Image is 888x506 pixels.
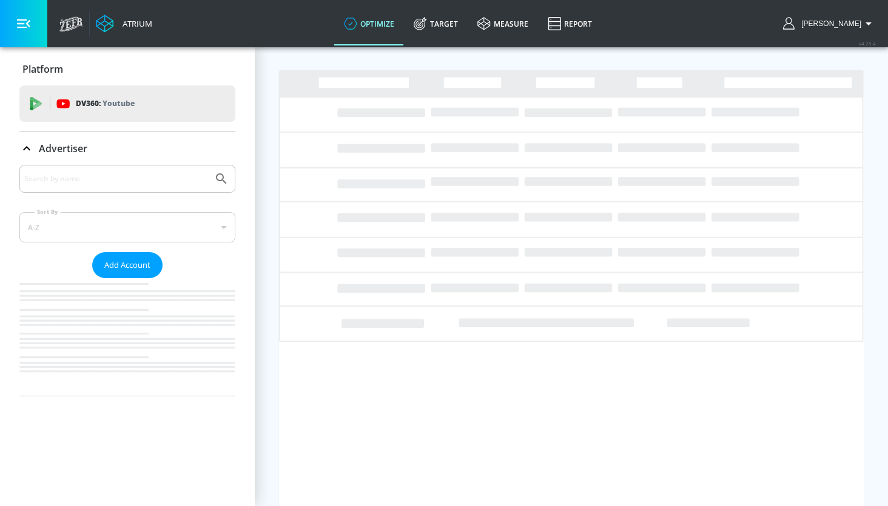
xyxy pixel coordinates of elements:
[22,62,63,76] p: Platform
[19,165,235,396] div: Advertiser
[103,97,135,110] p: Youtube
[76,97,135,110] p: DV360:
[859,40,876,47] span: v 4.25.4
[404,2,468,45] a: Target
[96,15,152,33] a: Atrium
[334,2,404,45] a: optimize
[92,252,163,278] button: Add Account
[19,131,235,165] div: Advertiser
[19,85,235,122] div: DV360: Youtube
[796,19,861,28] span: login as: jannet.kim@zefr.com
[783,16,876,31] button: [PERSON_NAME]
[104,258,150,272] span: Add Account
[19,212,235,242] div: A-Z
[39,142,87,155] p: Advertiser
[118,18,152,29] div: Atrium
[538,2,602,45] a: Report
[19,52,235,86] div: Platform
[468,2,538,45] a: measure
[24,171,208,187] input: Search by name
[35,208,61,216] label: Sort By
[19,278,235,396] nav: list of Advertiser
